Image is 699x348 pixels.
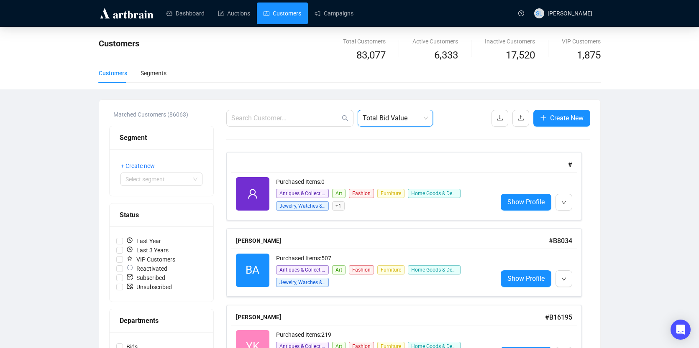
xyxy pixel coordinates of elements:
span: Fashion [349,265,374,274]
div: Status [120,210,203,220]
div: [PERSON_NAME] [236,236,549,245]
span: down [561,277,566,282]
span: VIP Customers [123,255,179,264]
div: Customers [99,69,127,78]
div: Purchased Items: 219 [276,330,491,340]
span: Show Profile [507,273,545,284]
span: search [342,115,348,122]
span: Jewelry, Watches & Gemstones [276,278,329,287]
div: VIP Customers [562,37,601,46]
span: Total Bid Value [363,110,428,126]
div: Inactive Customers [485,37,535,46]
span: download [497,114,503,121]
span: 6,333 [434,48,458,64]
span: Art [332,189,346,198]
span: + Create new [121,161,155,170]
span: Antiques & Collectibles [276,265,329,274]
a: Show Profile [501,194,551,211]
span: plus [540,114,547,121]
span: question-circle [518,10,524,16]
span: upload [517,114,524,121]
span: Last 3 Years [123,246,172,255]
img: logo [99,7,155,20]
span: Antiques & Collectibles [276,189,329,198]
span: Home Goods & Decor [408,265,461,274]
a: #userPurchased Items:0Antiques & CollectiblesArtFashionFurnitureHome Goods & DecorJewelry, Watche... [226,152,590,220]
span: Show Profile [507,197,545,207]
span: + 1 [332,201,345,211]
div: Active Customers [412,37,458,46]
span: user [247,188,258,199]
span: # B16195 [545,313,572,321]
span: # B8034 [549,237,572,245]
a: Show Profile [501,270,551,287]
div: Total Customers [343,37,386,46]
span: 17,520 [506,48,535,64]
span: Jewelry, Watches & Gemstones [276,201,329,211]
div: Departments [120,315,203,326]
span: 1,875 [577,48,601,64]
a: Campaigns [315,3,353,24]
span: down [561,200,566,205]
div: Segment [120,132,203,143]
div: [PERSON_NAME] [236,312,545,322]
input: Search Customer... [231,113,340,123]
span: BA [246,262,259,279]
button: + Create new [120,159,161,173]
a: Auctions [218,3,250,24]
span: Furniture [377,265,405,274]
span: # [568,160,572,168]
span: Reactivated [123,264,171,273]
span: Unsubscribed [123,282,175,292]
div: Purchased Items: 507 [276,254,491,264]
span: Last Year [123,236,164,246]
span: Home Goods & Decor [408,189,461,198]
a: Dashboard [166,3,205,24]
span: SL [536,9,543,18]
span: Fashion [349,189,374,198]
div: Purchased Items: 0 [276,177,491,188]
a: Customers [264,3,301,24]
div: Matched Customers (86063) [113,110,214,119]
span: Art [332,265,346,274]
a: [PERSON_NAME]#B8034BAPurchased Items:507Antiques & CollectiblesArtFashionFurnitureHome Goods & De... [226,229,590,297]
div: Open Intercom Messenger [671,320,691,340]
span: [PERSON_NAME] [548,10,592,17]
span: Furniture [377,189,405,198]
div: Segments [141,69,166,78]
span: Customers [99,38,139,48]
span: 83,077 [356,48,386,64]
button: Create New [533,110,590,127]
span: Create New [550,113,584,123]
span: Subscribed [123,273,169,282]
